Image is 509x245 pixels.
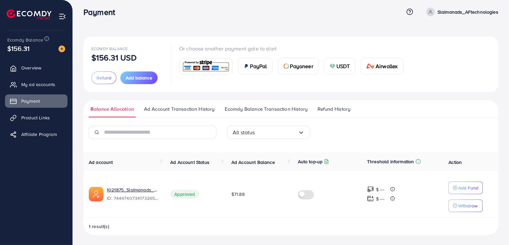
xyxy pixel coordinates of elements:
[290,62,313,70] span: Payoneer
[298,158,323,166] p: Auto top-up
[424,8,498,16] a: Slaimanads_AFtechnologies
[59,46,65,52] img: image
[238,58,273,74] a: cardPayPal
[21,131,57,138] span: Affiliate Program
[481,215,504,240] iframe: Chat
[5,111,67,124] a: Product Links
[89,187,103,201] img: ic-ads-acc.e4c84228.svg
[91,71,116,84] button: Refund
[448,182,483,194] button: Add Fund
[376,195,384,203] p: $ ---
[126,74,152,81] span: Add balance
[448,159,462,166] span: Action
[179,58,233,74] a: card
[284,63,289,69] img: card
[438,8,498,16] p: Slaimanads_AFtechnologies
[5,94,67,108] a: Payment
[5,61,67,74] a: Overview
[367,186,374,193] img: top-up amount
[231,191,245,197] span: $71.88
[448,199,483,212] button: Withdraw
[376,185,384,193] p: $ ---
[21,98,40,104] span: Payment
[250,62,267,70] span: PayPal
[144,105,215,113] span: Ad Account Transaction History
[361,58,403,74] a: cardAirwallex
[324,58,356,74] a: cardUSDT
[318,105,350,113] span: Refund History
[7,37,43,43] span: Ecomdy Balance
[458,184,478,192] p: Add Fund
[5,128,67,141] a: Affiliate Program
[59,13,66,20] img: menu
[90,105,134,113] span: Balance Allocation
[233,127,255,138] span: All status
[330,63,335,69] img: card
[458,202,477,210] p: Withdraw
[120,71,158,84] button: Add balance
[278,58,319,74] a: cardPayoneer
[255,127,298,138] input: Search for option
[89,159,113,166] span: Ad account
[89,223,109,230] span: 1 result(s)
[227,126,310,139] div: Search for option
[83,7,120,17] h3: Payment
[107,186,160,193] a: 1021875_Slaimanads_AFtechnologies_1733363779808
[231,159,275,166] span: Ad Account Balance
[367,195,374,202] img: top-up amount
[336,62,350,70] span: USDT
[91,54,137,61] p: $156.31 USD
[96,74,111,81] span: Refund
[367,158,414,166] p: Threshold information
[170,159,209,166] span: Ad Account Status
[107,186,160,202] div: <span class='underline'>1021875_Slaimanads_AFtechnologies_1733363779808</span></br>74447407341732...
[170,190,199,198] span: Approved
[21,64,41,71] span: Overview
[91,46,128,52] span: Ecomdy Balance
[5,78,67,91] a: My ad accounts
[182,59,230,73] img: card
[7,9,52,20] img: logo
[107,195,160,201] span: ID: 7444740734173265937
[376,62,398,70] span: Airwallex
[244,63,249,69] img: card
[21,114,50,121] span: Product Links
[225,105,308,113] span: Ecomdy Balance Transaction History
[21,81,55,88] span: My ad accounts
[179,45,409,53] p: Or choose another payment gate to start
[366,63,374,69] img: card
[7,44,30,53] span: $156.31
